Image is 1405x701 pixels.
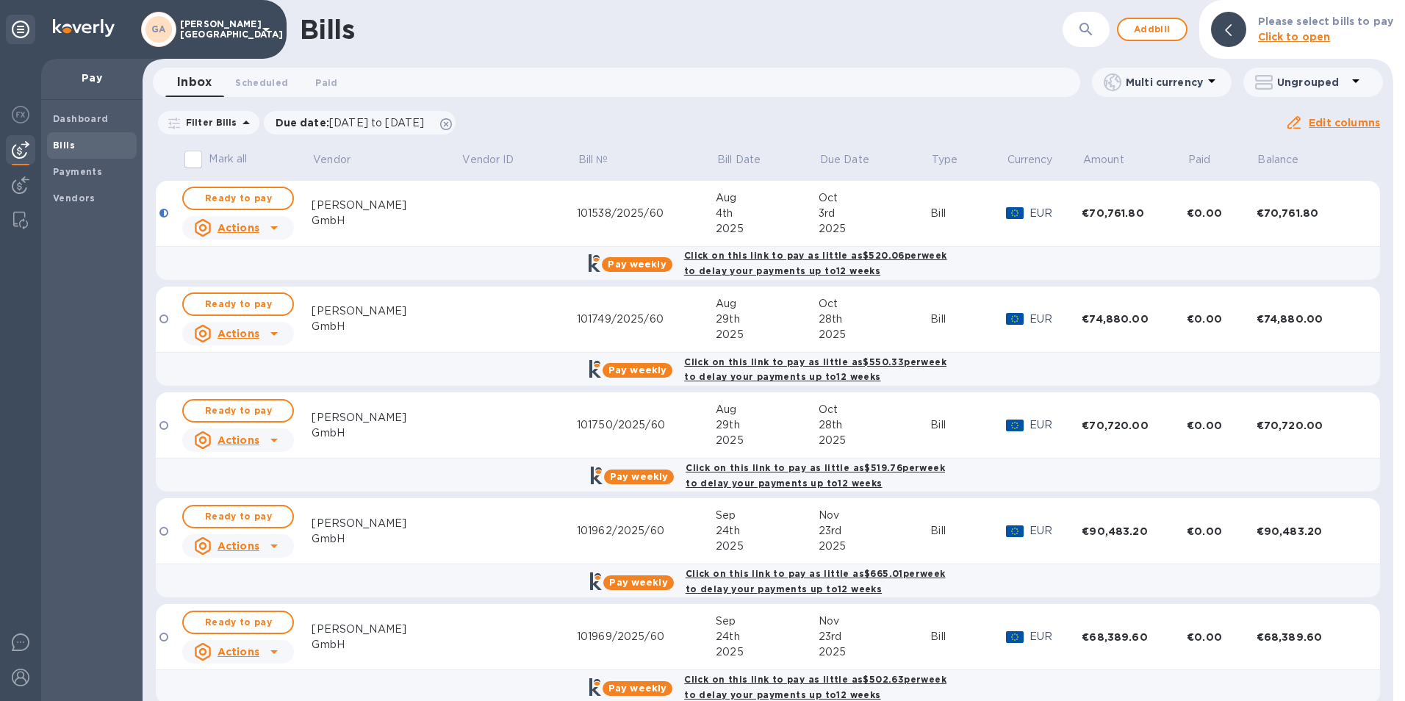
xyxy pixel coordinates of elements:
button: Addbill [1117,18,1187,41]
div: [PERSON_NAME] [312,410,461,425]
div: €0.00 [1187,206,1257,220]
div: €0.00 [1187,312,1257,326]
p: Balance [1257,152,1298,168]
p: Paid [1188,152,1211,168]
img: Foreign exchange [12,106,29,123]
span: Add bill [1130,21,1174,38]
button: Ready to pay [182,292,294,316]
div: Nov [819,614,930,629]
div: 3rd [819,206,930,221]
div: €68,389.60 [1082,630,1187,644]
u: Actions [218,646,259,658]
div: [PERSON_NAME] [312,622,461,637]
div: Bill [930,417,1006,433]
span: Bill № [578,152,628,168]
span: Inbox [177,72,212,93]
div: Nov [819,508,930,523]
p: Amount [1083,152,1124,168]
p: Multi currency [1126,75,1203,90]
div: 29th [716,312,819,327]
p: Bill Date [717,152,761,168]
div: Sep [716,508,819,523]
div: €74,880.00 [1082,312,1187,326]
div: Bill [930,523,1006,539]
div: 23rd [819,523,930,539]
div: Oct [819,296,930,312]
span: Ready to pay [195,508,281,525]
p: Pay [53,71,131,85]
p: EUR [1030,312,1082,327]
b: GA [151,24,166,35]
p: Vendor [313,152,351,168]
span: Paid [315,75,337,90]
u: Actions [218,328,259,339]
span: Ready to pay [195,190,281,207]
b: Click on this link to pay as little as $520.06 per week to delay your payments up to 12 weeks [684,250,947,276]
div: 101749/2025/60 [577,312,716,327]
span: Paid [1188,152,1230,168]
div: 101750/2025/60 [577,417,716,433]
div: €70,761.80 [1257,206,1362,220]
button: Ready to pay [182,505,294,528]
div: €90,483.20 [1082,524,1187,539]
div: [PERSON_NAME] [312,303,461,319]
div: GmbH [312,319,461,334]
span: Ready to pay [195,614,281,631]
b: Pay weekly [608,259,666,270]
div: GmbH [312,213,461,229]
div: 2025 [716,221,819,237]
div: 101962/2025/60 [577,523,716,539]
b: Vendors [53,193,96,204]
span: Vendor ID [462,152,533,168]
div: €74,880.00 [1257,312,1362,326]
p: EUR [1030,206,1082,221]
p: EUR [1030,629,1082,644]
div: Aug [716,296,819,312]
div: 2025 [819,327,930,342]
span: Type [932,152,977,168]
button: Ready to pay [182,399,294,423]
h1: Bills [300,14,354,45]
p: Ungrouped [1277,75,1347,90]
div: 2025 [819,433,930,448]
div: €68,389.60 [1257,630,1362,644]
div: 24th [716,523,819,539]
div: 23rd [819,629,930,644]
div: €0.00 [1187,418,1257,433]
div: 2025 [716,433,819,448]
div: Bill [930,629,1006,644]
b: Click on this link to pay as little as $665.01 per week to delay your payments up to 12 weeks [686,568,946,594]
b: Payments [53,166,102,177]
span: [DATE] to [DATE] [329,117,424,129]
u: Actions [218,222,259,234]
button: Ready to pay [182,611,294,634]
b: Pay weekly [608,364,666,375]
div: €70,761.80 [1082,206,1187,220]
div: GmbH [312,425,461,441]
div: Due date:[DATE] to [DATE] [264,111,456,134]
b: Pay weekly [610,471,668,482]
span: Bill Date [717,152,780,168]
p: Currency [1007,152,1053,168]
img: Logo [53,19,115,37]
div: [PERSON_NAME] [312,198,461,213]
span: Scheduled [235,75,288,90]
b: Dashboard [53,113,109,124]
div: Oct [819,190,930,206]
p: Bill № [578,152,608,168]
div: 101538/2025/60 [577,206,716,221]
span: Ready to pay [195,295,281,313]
div: 2025 [716,327,819,342]
b: Click on this link to pay as little as $550.33 per week to delay your payments up to 12 weeks [684,356,946,383]
div: 2025 [819,644,930,660]
span: Vendor [313,152,370,168]
div: Oct [819,402,930,417]
p: Mark all [209,151,247,167]
b: Pay weekly [609,577,667,588]
p: Due date : [276,115,432,130]
u: Actions [218,540,259,552]
div: €0.00 [1187,524,1257,539]
b: Click on this link to pay as little as $502.63 per week to delay your payments up to 12 weeks [684,674,946,700]
div: Aug [716,402,819,417]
